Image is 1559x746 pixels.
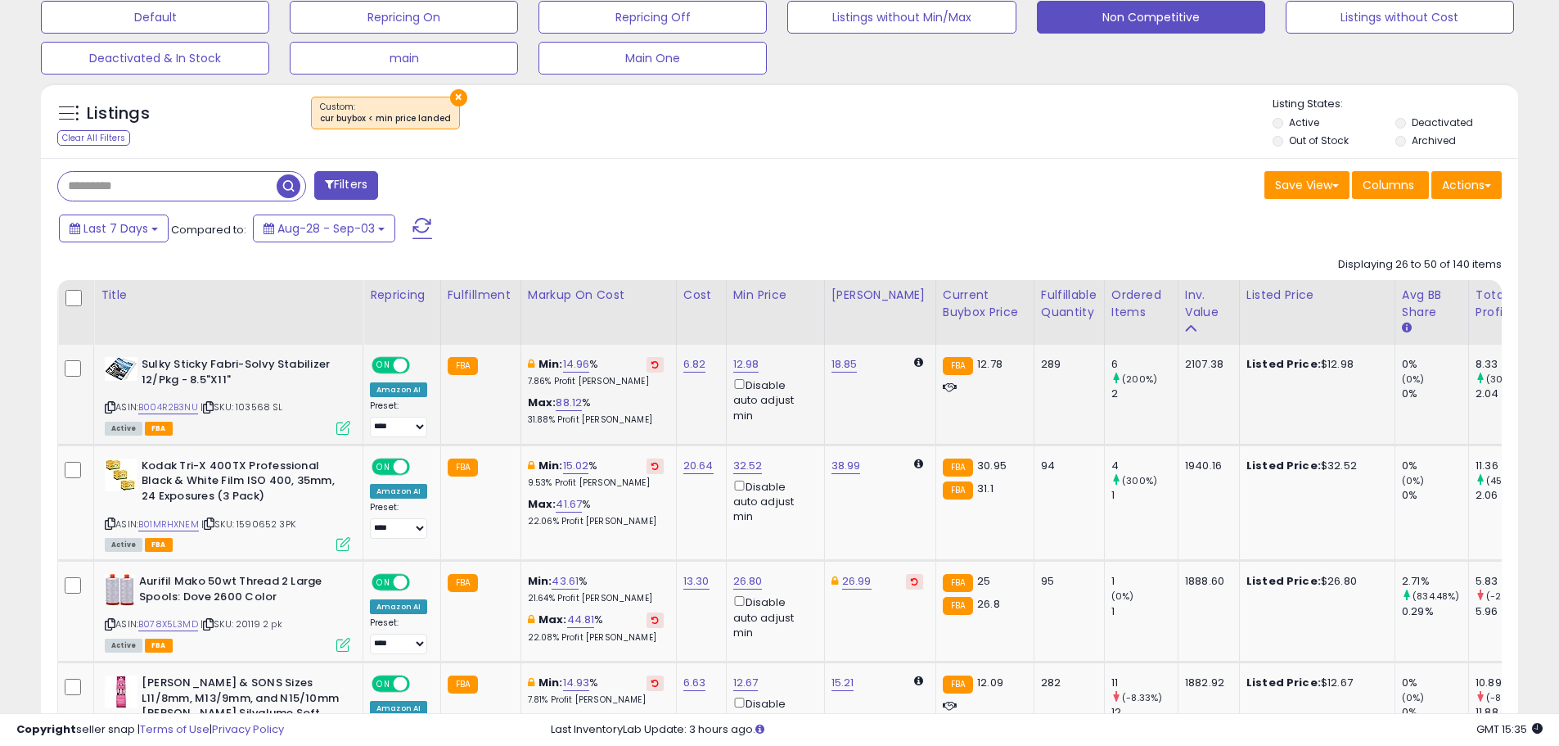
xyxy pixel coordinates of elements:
a: B01MRHXNEM [138,518,199,531]
button: Actions [1431,171,1502,199]
small: FBA [943,459,973,477]
div: % [528,396,664,426]
span: | SKU: 103568 SL [201,400,283,414]
small: FBA [943,597,973,615]
button: Aug-28 - Sep-03 [253,215,395,242]
b: Min: [538,675,563,690]
div: Clear All Filters [57,130,130,146]
small: (834.48%) [1413,590,1459,603]
span: ON [373,677,394,691]
div: % [528,574,664,604]
span: 12.78 [977,356,1003,372]
span: OFF [408,459,434,473]
b: Max: [528,496,556,512]
span: FBA [145,538,173,552]
th: The percentage added to the cost of goods (COGS) that forms the calculator for Min & Max prices. [520,280,676,345]
p: Listing States: [1273,97,1518,112]
div: Inv. value [1185,287,1232,321]
div: Title [101,287,356,304]
div: % [528,497,664,527]
strong: Copyright [16,721,76,737]
div: Last InventoryLab Update: 3 hours ago. [551,722,1543,738]
div: 0% [1402,357,1468,372]
b: Max: [528,395,556,410]
label: Out of Stock [1289,133,1349,147]
div: 1 [1111,604,1178,619]
div: 0.29% [1402,604,1468,619]
div: 4 [1111,459,1178,473]
span: OFF [408,576,434,590]
small: (451.46%) [1486,474,1531,487]
a: 15.02 [563,458,589,474]
div: Markup on Cost [528,287,669,304]
div: ASIN: [105,574,350,650]
button: Listings without Cost [1286,1,1514,34]
b: Min: [528,573,552,589]
small: (-8.33%) [1486,691,1526,704]
button: Repricing Off [538,1,767,34]
div: Avg BB Share [1402,287,1462,321]
div: 95 [1041,574,1092,589]
div: Disable auto adjust min [733,694,812,742]
span: 12.09 [977,675,1003,690]
div: 10.89 [1476,676,1542,690]
a: 41.67 [556,496,582,513]
b: Listed Price: [1246,356,1321,372]
div: 5.83 [1476,574,1542,589]
button: Main One [538,42,767,75]
div: 2.06 [1476,488,1542,503]
div: % [528,676,664,706]
a: 14.96 [563,356,590,373]
button: Repricing On [290,1,518,34]
img: 51BAlz9HgvL._SL40_.jpg [105,357,137,381]
span: All listings currently available for purchase on Amazon [105,639,142,653]
small: (200%) [1122,373,1157,386]
div: 2107.38 [1185,357,1227,372]
label: Active [1289,115,1319,129]
div: Preset: [370,617,428,654]
div: % [528,613,664,643]
div: Amazon AI [370,484,427,499]
a: 18.85 [831,356,858,373]
p: 22.08% Profit [PERSON_NAME] [528,632,664,644]
small: (0%) [1402,373,1425,386]
span: All listings currently available for purchase on Amazon [105,538,142,552]
a: Privacy Policy [212,721,284,737]
b: Listed Price: [1246,675,1321,690]
span: OFF [408,677,434,691]
div: Preset: [370,502,428,539]
a: 88.12 [556,395,582,411]
span: | SKU: 20119 2 pk [201,617,282,631]
div: Total Profit [1476,287,1535,321]
a: 44.81 [567,612,595,628]
small: FBA [943,482,973,500]
div: Fulfillment [448,287,514,304]
small: Avg BB Share. [1402,321,1412,336]
span: Custom: [320,101,451,125]
div: Min Price [733,287,818,304]
div: 1882.92 [1185,676,1227,690]
div: 282 [1041,676,1092,690]
div: Amazon AI [370,599,427,614]
div: 0% [1402,676,1468,690]
a: 20.64 [683,458,714,474]
span: 26.8 [977,596,1000,612]
small: (308.33%) [1486,373,1534,386]
div: [PERSON_NAME] [831,287,929,304]
span: Last 7 Days [83,220,148,237]
b: [PERSON_NAME] & SONS Sizes L11/8mm, M13/9mm, and N15/10mm [PERSON_NAME] Silvalume Soft Ergonomic ... [142,676,340,740]
h5: Listings [87,102,150,125]
small: FBA [943,357,973,375]
p: 31.88% Profit [PERSON_NAME] [528,414,664,426]
div: % [528,459,664,489]
p: 9.53% Profit [PERSON_NAME] [528,477,664,489]
div: 1888.60 [1185,574,1227,589]
img: 41k1j+RJqkL._SL40_.jpg [105,676,137,708]
small: (-8.33%) [1122,691,1162,704]
div: Repricing [370,287,434,304]
span: 2025-09-11 15:35 GMT [1476,721,1543,737]
a: 15.21 [831,675,854,691]
span: | SKU: 1590652 3PK [201,518,295,531]
div: 0% [1402,387,1468,401]
span: OFF [408,359,434,373]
